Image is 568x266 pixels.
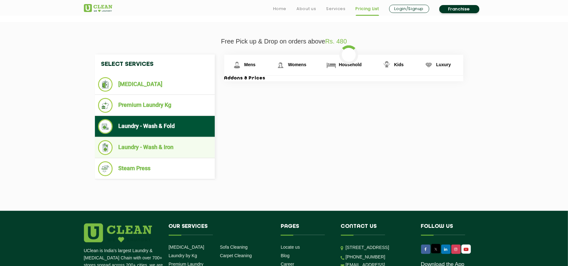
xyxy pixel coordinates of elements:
[84,38,484,45] p: Free Pick up & Drop on orders above
[281,223,331,235] h4: Pages
[341,223,412,235] h4: Contact us
[281,245,300,250] a: Locate us
[296,5,316,13] a: About us
[84,4,112,12] img: UClean Laundry and Dry Cleaning
[436,62,451,67] span: Luxury
[98,140,212,155] li: Laundry - Wash & Iron
[98,140,113,155] img: Laundry - Wash & Iron
[339,62,361,67] span: Household
[98,98,212,113] li: Premium Laundry Kg
[325,38,347,45] span: Rs. 480
[169,223,272,235] h4: Our Services
[394,62,404,67] span: Kids
[346,244,412,251] p: [STREET_ADDRESS]
[356,5,379,13] a: Pricing List
[98,98,113,113] img: Premium Laundry Kg
[281,253,290,258] a: Blog
[421,223,477,235] h4: Follow us
[98,119,212,134] li: Laundry - Wash & Fold
[98,161,212,176] li: Steam Press
[288,62,306,67] span: Womens
[220,253,252,258] a: Carpet Cleaning
[224,76,463,81] h3: Addons & Prices
[98,77,212,92] li: [MEDICAL_DATA]
[169,253,197,258] a: Laundry by Kg
[220,245,248,250] a: Sofa Cleaning
[423,60,434,71] img: Luxury
[273,5,287,13] a: Home
[98,161,113,176] img: Steam Press
[95,55,215,74] h4: Select Services
[244,62,256,67] span: Mens
[231,60,243,71] img: Mens
[326,5,345,13] a: Services
[169,245,204,250] a: [MEDICAL_DATA]
[98,119,113,134] img: Laundry - Wash & Fold
[439,5,479,13] a: Franchise
[381,60,392,71] img: Kids
[275,60,286,71] img: Womens
[346,254,385,259] a: [PHONE_NUMBER]
[84,223,152,242] img: logo.png
[326,60,337,71] img: Household
[98,77,113,92] img: Dry Cleaning
[462,246,470,253] img: UClean Laundry and Dry Cleaning
[389,5,429,13] a: Login/Signup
